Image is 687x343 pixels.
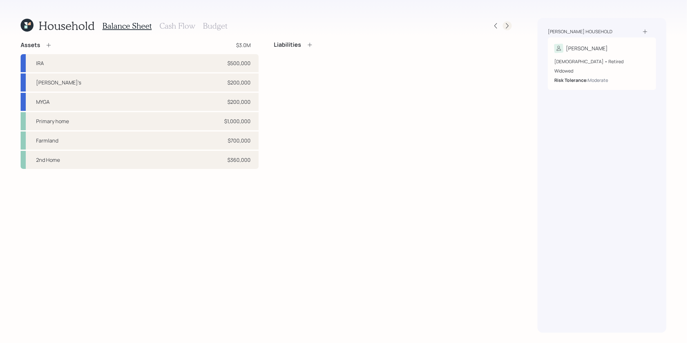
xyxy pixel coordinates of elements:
div: Farmland [36,137,58,144]
div: [DEMOGRAPHIC_DATA] • Retired [554,58,650,65]
h3: Cash Flow [159,21,195,31]
div: MYGA [36,98,50,106]
h1: Household [39,19,95,33]
div: $3.0M [236,41,251,49]
h3: Budget [203,21,227,31]
div: Primary home [36,117,69,125]
div: $200,000 [228,79,251,86]
div: [PERSON_NAME]'s [36,79,81,86]
div: $500,000 [228,59,251,67]
div: [PERSON_NAME] [566,44,608,52]
div: $700,000 [228,137,251,144]
h3: Balance Sheet [102,21,152,31]
div: 2nd Home [36,156,60,164]
h4: Liabilities [274,41,301,48]
div: Moderate [588,77,608,83]
div: [PERSON_NAME] household [548,28,612,35]
div: $360,000 [228,156,251,164]
div: $1,000,000 [224,117,251,125]
b: Risk Tolerance: [554,77,588,83]
div: Widowed [554,67,650,74]
div: IRA [36,59,44,67]
div: $200,000 [228,98,251,106]
h4: Assets [21,42,40,49]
